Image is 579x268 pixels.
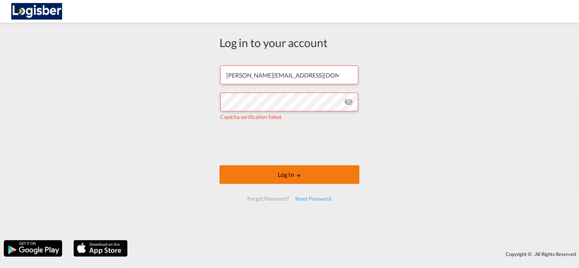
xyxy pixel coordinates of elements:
div: Reset Password [292,192,335,206]
img: d7a75e507efd11eebffa5922d020a472.png [11,3,62,20]
img: apple.png [73,239,128,257]
span: Captcha verification failed. [220,114,282,120]
div: Log in to your account [219,35,360,50]
input: Enter email/phone number [220,65,358,84]
img: google.png [3,239,63,257]
md-icon: icon-eye-off [344,97,353,107]
iframe: reCAPTCHA [232,128,347,158]
button: LOGIN [219,165,360,184]
div: Copyright © . All Rights Reserved [131,248,579,260]
div: Forgot Password? [244,192,292,206]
